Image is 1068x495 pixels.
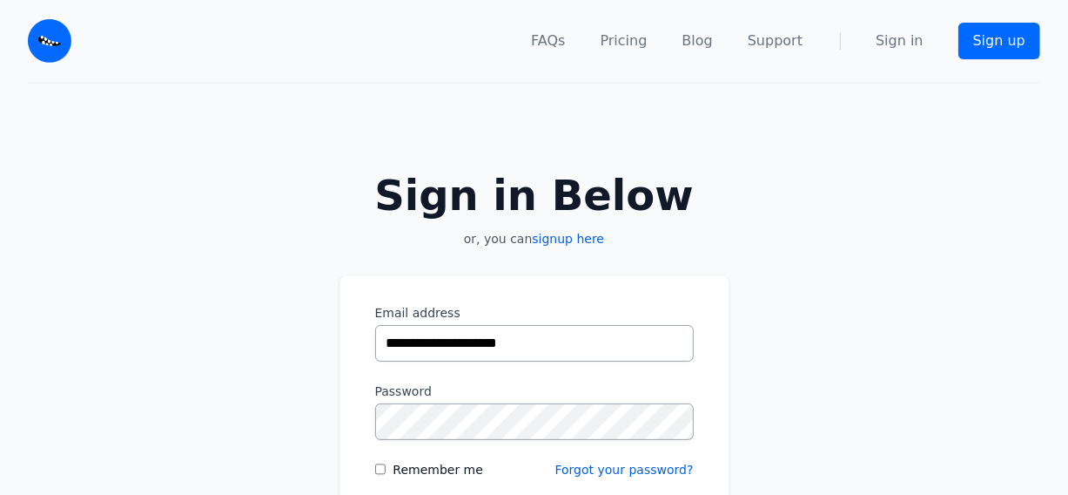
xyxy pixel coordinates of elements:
[601,31,648,51] a: Pricing
[393,461,483,478] label: Remember me
[532,232,604,246] a: signup here
[682,31,713,51] a: Blog
[958,23,1040,59] a: Sign up
[375,383,694,400] label: Password
[748,31,803,51] a: Support
[28,19,71,63] img: Email Monster
[531,31,565,51] a: FAQs
[555,463,694,477] a: Forgot your password?
[876,31,924,51] a: Sign in
[339,230,729,247] p: or, you can
[339,174,729,216] h2: Sign in Below
[375,304,694,322] label: Email address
